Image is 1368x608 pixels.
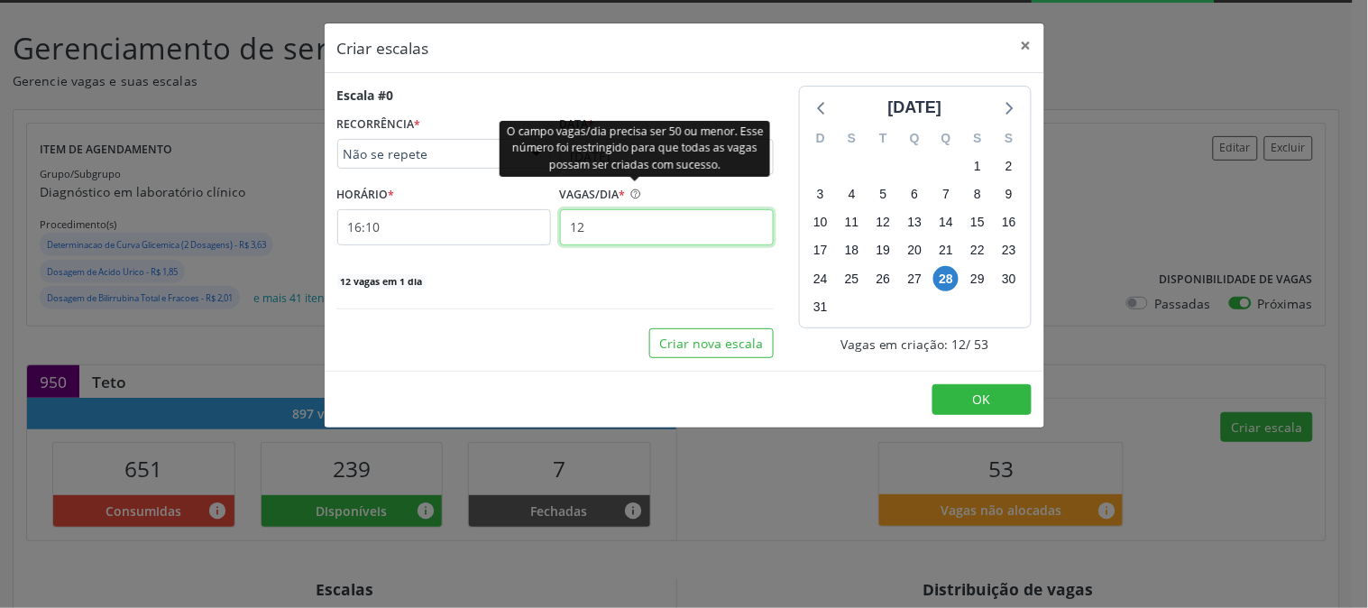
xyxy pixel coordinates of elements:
ion-icon: help circle outline [626,181,642,200]
span: sábado, 30 de agosto de 2025 [996,266,1022,291]
div: D [805,124,837,152]
button: Close [1008,23,1044,68]
span: segunda-feira, 4 de agosto de 2025 [840,182,865,207]
span: terça-feira, 5 de agosto de 2025 [871,182,896,207]
span: quinta-feira, 14 de agosto de 2025 [933,210,959,235]
span: segunda-feira, 25 de agosto de 2025 [840,266,865,291]
span: quarta-feira, 13 de agosto de 2025 [902,210,927,235]
div: S [836,124,868,152]
div: Escala #0 [337,86,394,105]
span: terça-feira, 19 de agosto de 2025 [871,238,896,263]
span: sexta-feira, 29 de agosto de 2025 [965,266,990,291]
div: [DATE] [881,96,950,120]
label: RECORRÊNCIA [337,111,421,139]
div: O campo vagas/dia precisa ser 50 ou menor. Esse número foi restringido para que todas as vagas po... [500,120,770,176]
span: segunda-feira, 18 de agosto de 2025 [840,238,865,263]
div: Vagas em criação: 12 [799,335,1032,354]
span: segunda-feira, 11 de agosto de 2025 [840,210,865,235]
div: Q [899,124,931,152]
span: quarta-feira, 27 de agosto de 2025 [902,266,927,291]
div: S [994,124,1025,152]
div: T [868,124,899,152]
span: quarta-feira, 20 de agosto de 2025 [902,238,927,263]
span: quinta-feira, 21 de agosto de 2025 [933,238,959,263]
button: OK [932,384,1032,415]
span: domingo, 31 de agosto de 2025 [808,294,833,319]
span: terça-feira, 26 de agosto de 2025 [871,266,896,291]
div: Q [931,124,962,152]
span: domingo, 10 de agosto de 2025 [808,210,833,235]
input: 00:00 [337,209,551,245]
span: domingo, 3 de agosto de 2025 [808,182,833,207]
span: / 53 [967,335,989,354]
span: 12 vagas em 1 dia [337,274,427,289]
span: terça-feira, 12 de agosto de 2025 [871,210,896,235]
span: sexta-feira, 8 de agosto de 2025 [965,182,990,207]
span: sábado, 23 de agosto de 2025 [996,238,1022,263]
span: quinta-feira, 28 de agosto de 2025 [933,266,959,291]
span: domingo, 24 de agosto de 2025 [808,266,833,291]
label: HORÁRIO [337,181,395,209]
span: sexta-feira, 1 de agosto de 2025 [965,153,990,179]
span: OK [973,391,991,408]
span: Não se repete [344,145,514,163]
span: sábado, 2 de agosto de 2025 [996,153,1022,179]
span: sábado, 9 de agosto de 2025 [996,182,1022,207]
span: quinta-feira, 7 de agosto de 2025 [933,182,959,207]
span: quarta-feira, 6 de agosto de 2025 [902,182,927,207]
span: sexta-feira, 22 de agosto de 2025 [965,238,990,263]
span: domingo, 17 de agosto de 2025 [808,238,833,263]
button: Criar nova escala [649,328,774,359]
span: sábado, 16 de agosto de 2025 [996,210,1022,235]
label: Data [560,111,595,139]
div: S [962,124,994,152]
h5: Criar escalas [337,36,429,60]
span: sexta-feira, 15 de agosto de 2025 [965,210,990,235]
label: VAGAS/DIA [560,181,626,209]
